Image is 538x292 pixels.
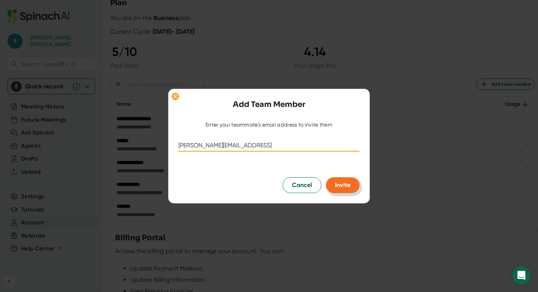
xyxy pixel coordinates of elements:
h3: Add Team Member [233,99,305,110]
button: Invite [326,177,360,193]
div: Open Intercom Messenger [512,266,530,284]
button: Cancel [283,177,321,193]
span: Invite [335,181,350,188]
div: Enter your teammate's email address to invite them [206,122,332,128]
span: Cancel [292,181,312,190]
input: kale@acme.co [178,139,360,151]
